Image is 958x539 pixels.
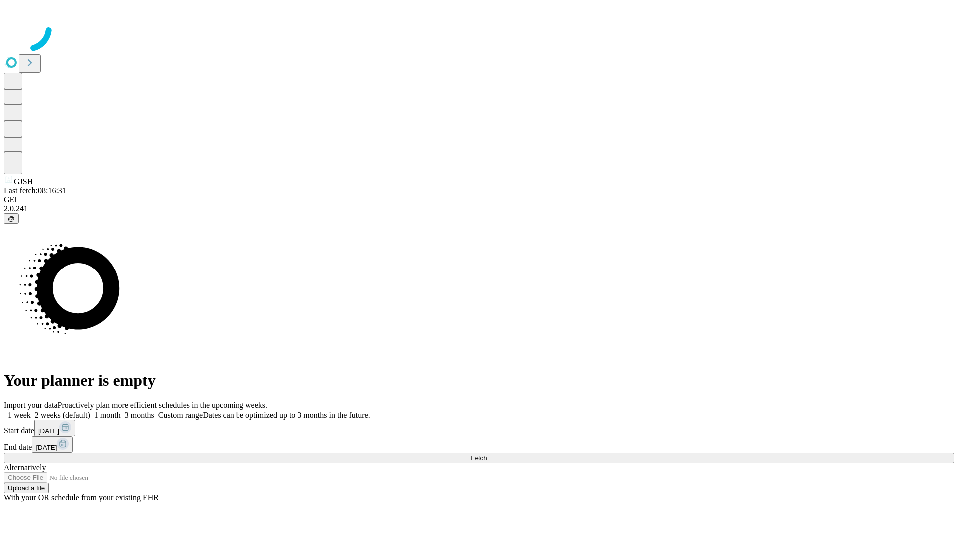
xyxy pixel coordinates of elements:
[4,463,46,472] span: Alternatively
[4,493,159,502] span: With your OR schedule from your existing EHR
[125,411,154,419] span: 3 months
[36,444,57,451] span: [DATE]
[4,420,954,436] div: Start date
[32,436,73,453] button: [DATE]
[4,204,954,213] div: 2.0.241
[4,453,954,463] button: Fetch
[4,213,19,224] button: @
[4,186,66,195] span: Last fetch: 08:16:31
[4,436,954,453] div: End date
[8,411,31,419] span: 1 week
[35,411,90,419] span: 2 weeks (default)
[158,411,203,419] span: Custom range
[4,195,954,204] div: GEI
[471,454,487,462] span: Fetch
[4,483,49,493] button: Upload a file
[58,401,267,409] span: Proactively plan more efficient schedules in the upcoming weeks.
[4,401,58,409] span: Import your data
[38,427,59,435] span: [DATE]
[203,411,370,419] span: Dates can be optimized up to 3 months in the future.
[94,411,121,419] span: 1 month
[34,420,75,436] button: [DATE]
[14,177,33,186] span: GJSH
[8,215,15,222] span: @
[4,371,954,390] h1: Your planner is empty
